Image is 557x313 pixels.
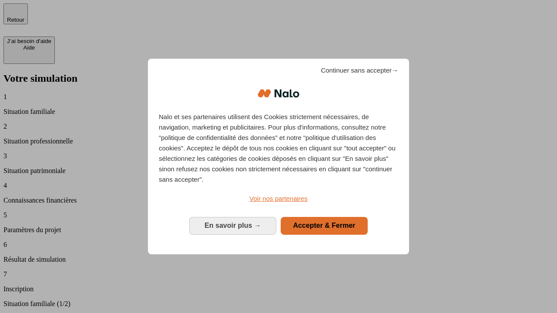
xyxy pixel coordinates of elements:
span: Continuer sans accepter→ [321,65,398,76]
img: Logo [258,80,299,107]
button: Accepter & Fermer: Accepter notre traitement des données et fermer [281,217,368,234]
div: Bienvenue chez Nalo Gestion du consentement [148,59,409,254]
p: Nalo et ses partenaires utilisent des Cookies strictement nécessaires, de navigation, marketing e... [159,112,398,185]
span: En savoir plus → [205,222,261,229]
span: Accepter & Fermer [293,222,355,229]
button: En savoir plus: Configurer vos consentements [189,217,276,234]
a: Voir nos partenaires [159,193,398,204]
span: Voir nos partenaires [249,195,307,202]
